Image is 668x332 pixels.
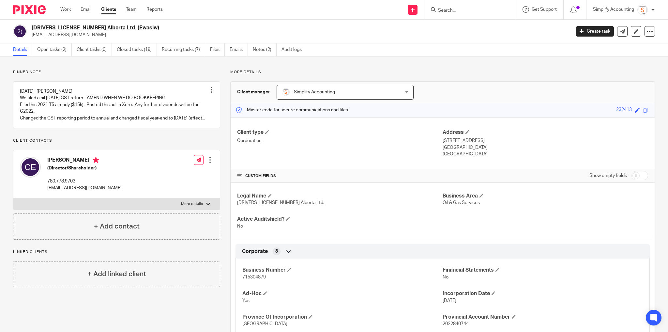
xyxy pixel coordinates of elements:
[242,314,443,321] h4: Province Of Incorporation
[13,5,46,14] img: Pixie
[47,185,122,191] p: [EMAIL_ADDRESS][DOMAIN_NAME]
[146,6,163,13] a: Reports
[210,43,225,56] a: Files
[253,43,277,56] a: Notes (2)
[237,216,443,223] h4: Active Auditshield?
[87,269,146,279] h4: + Add linked client
[294,90,335,94] span: Simplify Accounting
[437,8,496,14] input: Search
[162,43,205,56] a: Recurring tasks (7)
[81,6,91,13] a: Email
[237,173,443,179] h4: CUSTOM FIELDS
[47,178,122,184] p: 780.778.9703
[32,24,459,31] h2: [DRIVERS_LICENSE_NUMBER] Alberta Ltd. (Ewasiw)
[47,157,122,165] h4: [PERSON_NAME]
[47,165,122,171] h5: (Director/Shareholder)
[237,224,243,229] span: No
[77,43,112,56] a: Client tasks (0)
[443,314,643,321] h4: Provincial Account Number
[101,6,116,13] a: Clients
[242,298,250,303] span: Yes
[443,137,648,144] p: [STREET_ADDRESS]
[281,43,307,56] a: Audit logs
[13,43,32,56] a: Details
[275,248,278,255] span: 8
[117,43,157,56] a: Closed tasks (19)
[443,298,456,303] span: [DATE]
[443,322,469,326] span: 2022840744
[443,144,648,151] p: [GEOGRAPHIC_DATA]
[235,107,348,113] p: Master code for secure communications and files
[237,129,443,136] h4: Client type
[593,6,634,13] p: Simplify Accounting
[443,151,648,157] p: [GEOGRAPHIC_DATA]
[242,322,287,326] span: [GEOGRAPHIC_DATA]
[20,157,41,178] img: svg%3E
[242,267,443,274] h4: Business Number
[237,89,270,95] h3: Client manager
[576,26,614,37] a: Create task
[616,106,632,114] div: 232413
[443,193,648,199] h4: Business Area
[242,248,268,255] span: Corporate
[60,6,71,13] a: Work
[237,193,443,199] h4: Legal Name
[37,43,72,56] a: Open tasks (2)
[443,200,480,205] span: Oil & Gas Services
[237,200,324,205] span: [DRIVERS_LICENSE_NUMBER] Alberta Ltd.
[242,275,266,279] span: 715304879
[13,249,220,255] p: Linked clients
[443,290,643,297] h4: Incorporation Date
[282,88,290,96] img: Screenshot%202023-11-29%20141159.png
[32,32,566,38] p: [EMAIL_ADDRESS][DOMAIN_NAME]
[589,172,627,179] label: Show empty fields
[13,70,220,75] p: Pinned note
[443,267,643,274] h4: Financial Statements
[230,43,248,56] a: Emails
[13,24,27,38] img: svg%3E
[94,221,140,231] h4: + Add contact
[126,6,137,13] a: Team
[443,275,448,279] span: No
[637,5,648,15] img: Screenshot%202023-11-29%20141159.png
[242,290,443,297] h4: Ad-Hoc
[532,7,557,12] span: Get Support
[181,201,203,207] p: More details
[237,137,443,144] p: Corporation
[443,129,648,136] h4: Address
[230,70,655,75] p: More details
[93,157,99,163] i: Primary
[13,138,220,143] p: Client contacts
